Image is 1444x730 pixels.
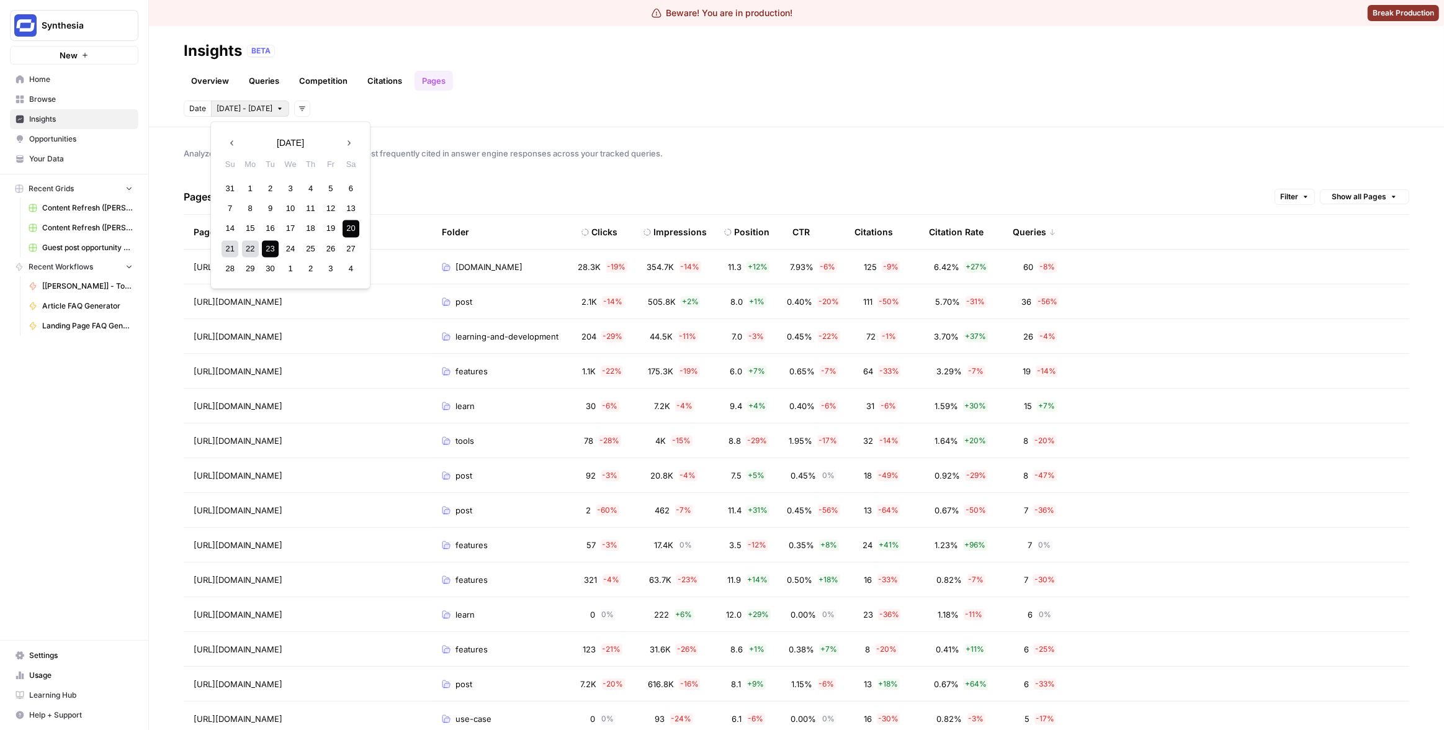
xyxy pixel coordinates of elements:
div: Choose Thursday, October 2nd, 2025 [302,261,319,277]
span: 0 % [1038,539,1052,551]
a: Home [10,70,138,89]
span: post [455,504,472,516]
span: 0.92% [935,469,960,482]
span: 0 % [822,470,836,481]
div: Folder [442,215,469,249]
div: Fr [322,156,339,173]
span: 354.7K [647,261,675,273]
span: + 18 % [818,574,840,585]
span: 1.64% [935,435,958,447]
span: - 4 % [679,470,697,481]
span: Show all Pages [1332,191,1386,202]
span: - 49 % [877,470,900,481]
h4: Pages [184,179,213,214]
span: 78 [585,435,594,447]
span: 125 [864,261,877,273]
span: - 50 % [877,296,900,307]
div: Choose Tuesday, September 16th, 2025 [262,220,279,237]
span: 57 [586,539,596,551]
div: Choose Monday, September 8th, 2025 [242,200,259,217]
span: [URL][DOMAIN_NAME] [194,261,282,273]
span: + 29 % [747,609,771,620]
button: Break Production [1368,5,1439,21]
button: Filter [1275,189,1315,205]
span: - 15 % [671,435,693,446]
a: Settings [10,646,138,665]
span: [URL][DOMAIN_NAME] [194,574,282,586]
span: 175.3K [648,365,674,377]
span: 28.3K [578,261,601,273]
button: New [10,46,138,65]
span: 8.8 [729,435,741,447]
button: Recent Workflows [10,258,138,276]
span: - 29 % [965,470,987,481]
span: Learning Hub [29,690,133,701]
span: - 50 % [964,505,987,516]
span: [[PERSON_NAME]] - Tools & Features Pages Refreshe - [MAIN WORKFLOW] [42,281,133,292]
div: BETA [247,45,275,57]
div: Choose Wednesday, September 3rd, 2025 [282,180,299,197]
div: Choose Thursday, September 4th, 2025 [302,180,319,197]
span: 0.50% [787,574,813,586]
span: 7 [1024,574,1028,586]
span: Insights [29,114,133,125]
span: - 33 % [877,574,900,585]
span: 0.65% [789,365,815,377]
span: Help + Support [29,710,133,721]
span: 7.0 [732,330,742,343]
div: We [282,156,299,173]
span: tools [455,435,474,447]
span: 204 [581,330,596,343]
div: Mo [242,156,259,173]
span: [URL][DOMAIN_NAME] [194,469,282,482]
span: Filter [1280,191,1298,202]
span: 6 [1028,608,1033,621]
div: Choose Tuesday, September 9th, 2025 [262,200,279,217]
span: - 6 % [601,400,619,412]
span: - 4 % [1038,331,1057,342]
div: Choose Wednesday, September 10th, 2025 [282,200,299,217]
span: 8 [1024,469,1029,482]
span: 23 [863,608,873,621]
span: + 37 % [964,331,988,342]
span: - 56 % [818,505,840,516]
a: Pages [415,71,453,91]
span: 0.82% [937,574,962,586]
span: 0.40% [789,400,815,412]
div: Choose Sunday, September 7th, 2025 [222,200,238,217]
span: 7 [1028,539,1033,551]
button: Recent Grids [10,179,138,198]
span: features [455,539,488,551]
div: Insights [184,41,242,61]
a: Usage [10,665,138,685]
span: + 6 % [675,609,694,620]
div: Impressions [653,226,707,238]
span: + 7 % [1037,400,1056,412]
span: Article FAQ Generator [42,300,133,312]
span: 63.7K [649,574,671,586]
span: [URL][DOMAIN_NAME] [194,608,282,621]
span: - 64 % [877,505,900,516]
div: Choose Wednesday, September 17th, 2025 [282,220,299,237]
span: Browse [29,94,133,105]
span: 7 [1025,504,1029,516]
span: - 56 % [1036,296,1059,307]
span: - 3 % [747,331,765,342]
span: 7.93% [791,261,814,273]
span: [URL][DOMAIN_NAME] [194,504,282,516]
span: - 20 % [817,296,840,307]
span: 6 [1024,643,1029,656]
span: 1.18% [938,608,959,621]
span: - 7 % [967,574,985,585]
div: Beware! You are in production! [652,7,793,19]
img: Synthesia Logo [14,14,37,37]
span: Settings [29,650,133,661]
div: Choose Monday, September 1st, 2025 [242,180,259,197]
span: 9.4 [730,400,742,412]
span: 0.41% [936,643,960,656]
div: Choose Saturday, September 27th, 2025 [343,240,359,257]
span: Your Data [29,153,133,164]
div: Citation Rate [929,215,984,249]
span: [URL][DOMAIN_NAME] [194,365,282,377]
span: Guest post opportunity hunter Grid [42,242,133,253]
